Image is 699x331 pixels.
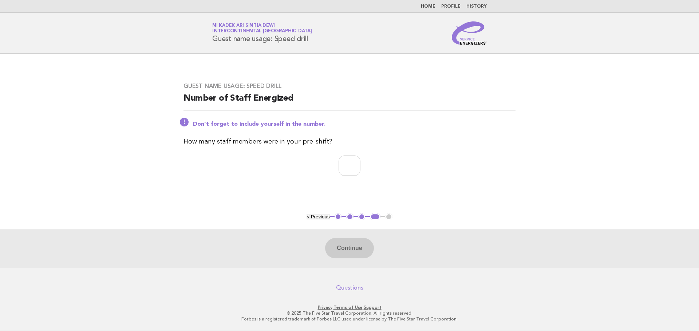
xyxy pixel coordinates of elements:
[212,29,312,34] span: InterContinental [GEOGRAPHIC_DATA]
[127,304,572,310] p: · ·
[452,21,487,45] img: Service Energizers
[370,213,380,221] button: 4
[358,213,366,221] button: 3
[335,213,342,221] button: 1
[336,284,363,291] a: Questions
[212,23,312,33] a: Ni Kadek Ari Sintia DewiInterContinental [GEOGRAPHIC_DATA]
[364,305,382,310] a: Support
[127,310,572,316] p: © 2025 The Five Star Travel Corporation. All rights reserved.
[441,4,461,9] a: Profile
[212,24,312,43] h1: Guest name usage: Speed drill
[421,4,435,9] a: Home
[183,137,516,147] p: How many staff members were in your pre-shift?
[307,214,329,219] button: < Previous
[466,4,487,9] a: History
[318,305,332,310] a: Privacy
[127,316,572,322] p: Forbes is a registered trademark of Forbes LLC used under license by The Five Star Travel Corpora...
[183,82,516,90] h3: Guest name usage: Speed drill
[333,305,363,310] a: Terms of Use
[193,121,516,128] p: Don't forget to include yourself in the number.
[346,213,354,221] button: 2
[183,93,516,110] h2: Number of Staff Energized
